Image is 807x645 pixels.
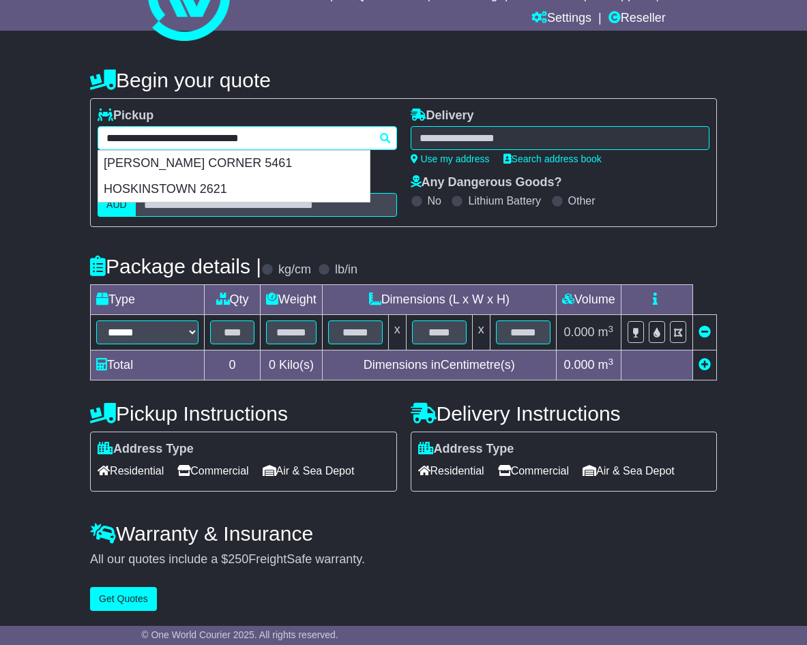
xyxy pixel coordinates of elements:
[564,325,595,339] span: 0.000
[322,285,556,315] td: Dimensions (L x W x H)
[428,194,441,207] label: No
[91,350,205,380] td: Total
[472,315,490,350] td: x
[418,460,484,481] span: Residential
[205,285,261,315] td: Qty
[699,325,711,339] a: Remove this item
[278,262,311,277] label: kg/cm
[90,402,396,425] h4: Pickup Instructions
[98,151,370,177] div: [PERSON_NAME] CORNER 5461
[503,153,602,164] a: Search address book
[411,402,717,425] h4: Delivery Instructions
[205,350,261,380] td: 0
[228,552,248,566] span: 250
[335,262,357,277] label: lb/in
[388,315,406,350] td: x
[261,285,323,315] td: Weight
[98,126,396,150] typeahead: Please provide city
[468,194,541,207] label: Lithium Battery
[90,522,717,545] h4: Warranty & Insurance
[98,193,136,217] label: AUD
[564,358,595,372] span: 0.000
[177,460,248,481] span: Commercial
[598,358,614,372] span: m
[583,460,675,481] span: Air & Sea Depot
[598,325,614,339] span: m
[90,255,261,277] h4: Package details |
[531,7,591,31] a: Settings
[699,358,711,372] a: Add new item
[98,177,370,202] div: HOSKINSTOWN 2621
[411,153,490,164] a: Use my address
[269,358,276,372] span: 0
[608,324,614,334] sup: 3
[90,69,717,91] h4: Begin your quote
[90,587,157,611] button: Get Quotes
[90,552,717,567] div: All our quotes include a $ FreightSafe warranty.
[608,7,666,31] a: Reseller
[91,285,205,315] td: Type
[263,460,355,481] span: Air & Sea Depot
[141,629,338,640] span: © One World Courier 2025. All rights reserved.
[568,194,596,207] label: Other
[261,350,323,380] td: Kilo(s)
[98,108,153,123] label: Pickup
[98,460,164,481] span: Residential
[411,108,474,123] label: Delivery
[418,442,514,457] label: Address Type
[608,357,614,367] sup: 3
[556,285,621,315] td: Volume
[322,350,556,380] td: Dimensions in Centimetre(s)
[498,460,569,481] span: Commercial
[98,442,194,457] label: Address Type
[411,175,562,190] label: Any Dangerous Goods?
